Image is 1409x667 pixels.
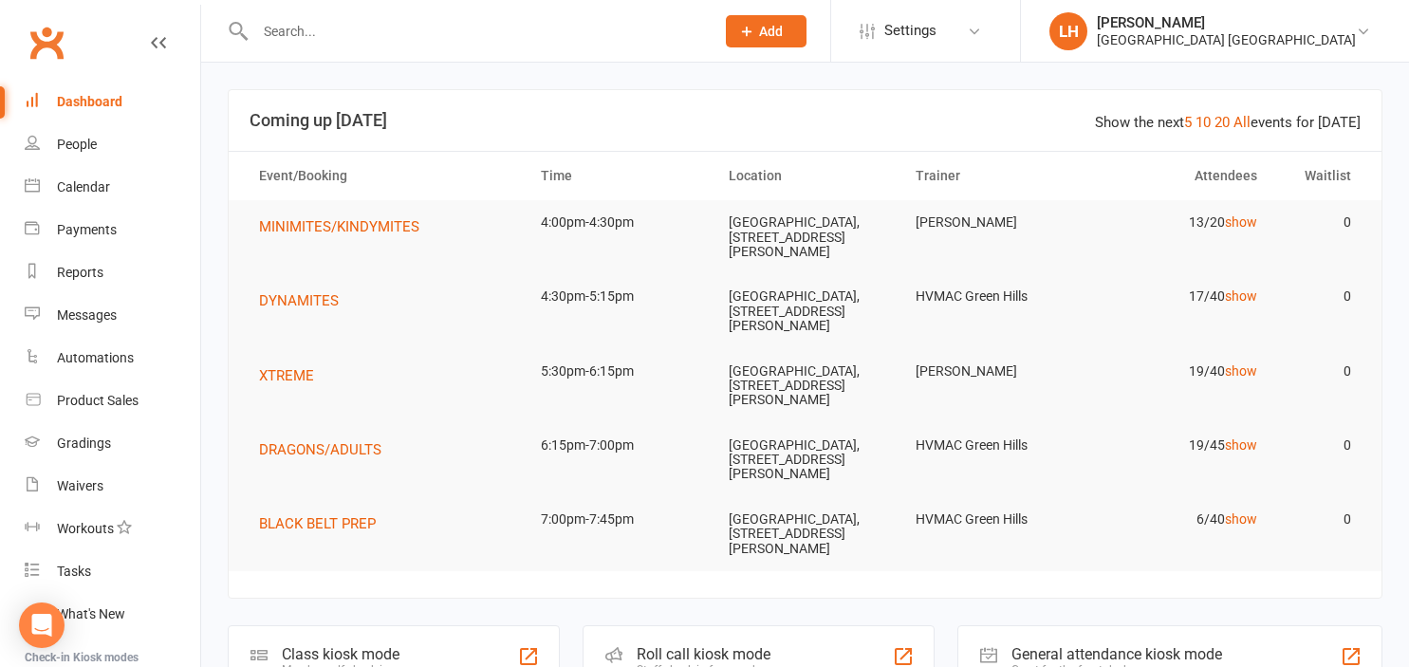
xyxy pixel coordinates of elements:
[259,289,352,312] button: DYNAMITES
[57,521,114,536] div: Workouts
[712,349,899,423] td: [GEOGRAPHIC_DATA], [STREET_ADDRESS][PERSON_NAME]
[1274,349,1368,394] td: 0
[524,152,712,200] th: Time
[25,337,200,380] a: Automations
[1095,111,1361,134] div: Show the next events for [DATE]
[57,179,110,195] div: Calendar
[25,81,200,123] a: Dashboard
[712,274,899,348] td: [GEOGRAPHIC_DATA], [STREET_ADDRESS][PERSON_NAME]
[1214,114,1230,131] a: 20
[25,209,200,251] a: Payments
[259,512,389,535] button: BLACK BELT PREP
[250,111,1361,130] h3: Coming up [DATE]
[524,497,712,542] td: 7:00pm-7:45pm
[250,18,701,45] input: Search...
[1086,497,1274,542] td: 6/40
[25,422,200,465] a: Gradings
[1097,14,1356,31] div: [PERSON_NAME]
[57,222,117,237] div: Payments
[57,564,91,579] div: Tasks
[57,393,139,408] div: Product Sales
[1274,274,1368,319] td: 0
[259,292,339,309] span: DYNAMITES
[712,200,899,274] td: [GEOGRAPHIC_DATA], [STREET_ADDRESS][PERSON_NAME]
[1225,363,1257,379] a: show
[25,123,200,166] a: People
[25,593,200,636] a: What's New
[259,515,376,532] span: BLACK BELT PREP
[57,137,97,152] div: People
[1086,423,1274,468] td: 19/45
[259,441,381,458] span: DRAGONS/ADULTS
[259,438,395,461] button: DRAGONS/ADULTS
[899,497,1086,542] td: HVMAC Green Hills
[899,423,1086,468] td: HVMAC Green Hills
[57,350,134,365] div: Automations
[759,24,783,39] span: Add
[1225,437,1257,453] a: show
[1274,200,1368,245] td: 0
[1086,200,1274,245] td: 13/20
[57,265,103,280] div: Reports
[1011,645,1222,663] div: General attendance kiosk mode
[712,423,899,497] td: [GEOGRAPHIC_DATA], [STREET_ADDRESS][PERSON_NAME]
[25,251,200,294] a: Reports
[57,94,122,109] div: Dashboard
[1196,114,1211,131] a: 10
[1274,152,1368,200] th: Waitlist
[57,435,111,451] div: Gradings
[1274,497,1368,542] td: 0
[259,364,327,387] button: XTREME
[57,478,103,493] div: Waivers
[25,465,200,508] a: Waivers
[899,274,1086,319] td: HVMAC Green Hills
[1274,423,1368,468] td: 0
[259,367,314,384] span: XTREME
[23,19,70,66] a: Clubworx
[1233,114,1251,131] a: All
[25,294,200,337] a: Messages
[1225,214,1257,230] a: show
[19,602,65,648] div: Open Intercom Messenger
[1225,511,1257,527] a: show
[712,152,899,200] th: Location
[57,606,125,621] div: What's New
[726,15,806,47] button: Add
[1184,114,1192,131] a: 5
[1097,31,1356,48] div: [GEOGRAPHIC_DATA] [GEOGRAPHIC_DATA]
[1225,288,1257,304] a: show
[899,349,1086,394] td: [PERSON_NAME]
[1086,152,1274,200] th: Attendees
[1086,274,1274,319] td: 17/40
[25,508,200,550] a: Workouts
[524,423,712,468] td: 6:15pm-7:00pm
[1049,12,1087,50] div: LH
[282,645,399,663] div: Class kiosk mode
[25,550,200,593] a: Tasks
[57,307,117,323] div: Messages
[259,215,433,238] button: MINIMITES/KINDYMITES
[524,274,712,319] td: 4:30pm-5:15pm
[259,218,419,235] span: MINIMITES/KINDYMITES
[524,349,712,394] td: 5:30pm-6:15pm
[242,152,524,200] th: Event/Booking
[637,645,774,663] div: Roll call kiosk mode
[884,9,936,52] span: Settings
[899,152,1086,200] th: Trainer
[524,200,712,245] td: 4:00pm-4:30pm
[25,166,200,209] a: Calendar
[899,200,1086,245] td: [PERSON_NAME]
[1086,349,1274,394] td: 19/40
[25,380,200,422] a: Product Sales
[712,497,899,571] td: [GEOGRAPHIC_DATA], [STREET_ADDRESS][PERSON_NAME]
